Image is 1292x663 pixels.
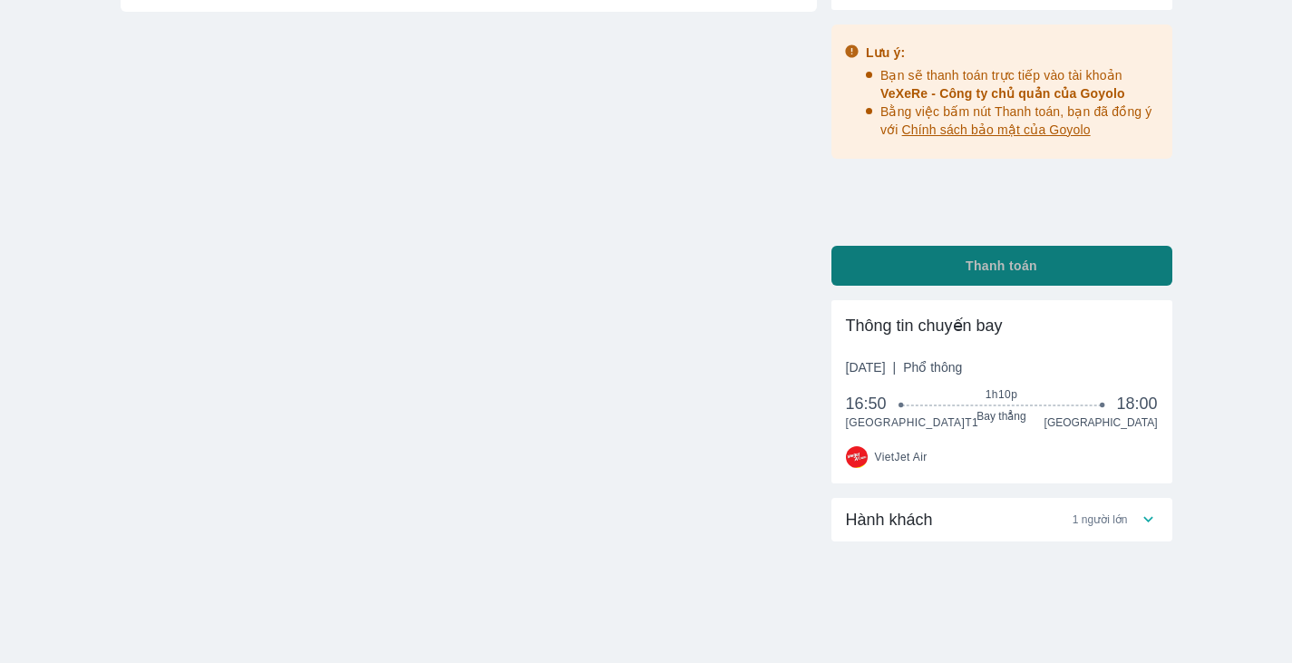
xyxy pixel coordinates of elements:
span: Bạn sẽ thanh toán trực tiếp vào tài khoản [880,68,1125,101]
span: 16:50 [846,393,902,414]
span: 1 người lớn [1073,512,1128,527]
span: Bay thẳng [901,409,1102,424]
div: Lưu ý: [866,44,1160,62]
span: 18:00 [1116,393,1157,414]
span: [DATE] [846,358,963,376]
span: Phổ thông [903,360,962,375]
span: VeXeRe - Công ty chủ quản của Goyolo [880,86,1125,101]
div: Thông tin chuyến bay [846,315,1158,336]
button: Thanh toán [831,246,1172,286]
div: Hành khách1 người lớn [831,498,1172,541]
span: Chính sách bảo mật của Goyolo [902,122,1091,137]
span: VietJet Air [875,450,928,464]
span: | [893,360,897,375]
span: Hành khách [846,509,933,531]
p: Bằng việc bấm nút Thanh toán, bạn đã đồng ý với [880,102,1160,139]
span: 1h10p [901,387,1102,402]
span: Thanh toán [966,257,1037,275]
